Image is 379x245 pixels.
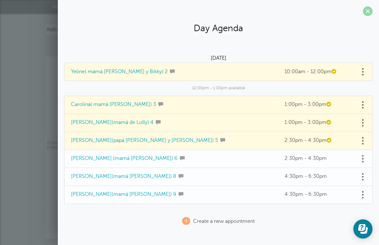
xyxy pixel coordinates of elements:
a: Yeline( mamá [PERSON_NAME] y Bikky) 2 [71,69,168,74]
span: This customer will get reminders via SMS/text for this appointment. (You can hide these icons und... [179,156,185,160]
td: 4:30pm - 6:30pm [278,168,359,186]
span: Monica( Mamá de Paris y Abby) 16 [47,146,84,149]
span: 10am [50,141,57,144]
td: 10:00am - 12:00pm [278,63,359,81]
span: This customer will get reminders via SMS/text for this appointment. (You can hide these icons und... [219,138,225,142]
td: 12:00pm - 1:00pm available [64,81,373,96]
span: Yancy(Mamá de Simba) 15 [47,141,84,145]
td: 2:30pm - 4:30pm [278,150,359,168]
iframe: Resource center [353,219,373,239]
span: + [182,217,190,225]
a: Carolina( mamá [PERSON_NAME]) 3 [71,101,156,107]
a: [PERSON_NAME] (mamá [PERSON_NAME]) 6 [71,155,178,161]
a: [PERSON_NAME](mamá de Lolly) 4 [71,119,154,125]
td: [DATE] [64,47,373,63]
span: This customer will get reminders via SMS/text for this appointment. (You can hide these icons und... [157,102,163,106]
span: Sun [45,56,86,63]
td: 1:00pm - 3:00pm [278,114,359,132]
span: New [53,4,62,9]
a: 10am[PERSON_NAME](Mamá de [PERSON_NAME]) 15 [47,141,84,145]
span: This customer will get reminders via SMS/text for this appointment. (You can hide these icons und... [178,192,183,196]
span: This customer will get reminders via SMS/text for this appointment. (You can hide these icons und... [178,174,183,178]
span: This customer will get reminders via SMS/text for this appointment. (You can hide these icons und... [169,69,175,73]
h2: Day Agenda [64,22,373,34]
span: 12pm [50,146,57,149]
a: [PERSON_NAME](mamá [PERSON_NAME]) 9 [71,191,176,197]
td: 1:00pm - 3:00pm [278,96,359,114]
span: Create a new appointment [193,218,255,224]
a: [PERSON_NAME](papá [PERSON_NAME] y [PERSON_NAME]) 5 [71,137,218,143]
a: + Create a new appointment [182,217,255,225]
a: 12pm[PERSON_NAME]( Mamá de [GEOGRAPHIC_DATA] y [PERSON_NAME]) 16 [47,146,84,149]
td: 4:30pm - 6:30pm [278,186,359,204]
td: 2:30pm - 4:30pm [278,132,359,150]
span: This customer will get reminders via SMS/text for this appointment. (You can hide these icons und... [155,120,161,124]
a: [PERSON_NAME](mamá [PERSON_NAME]) 8 [71,173,176,179]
